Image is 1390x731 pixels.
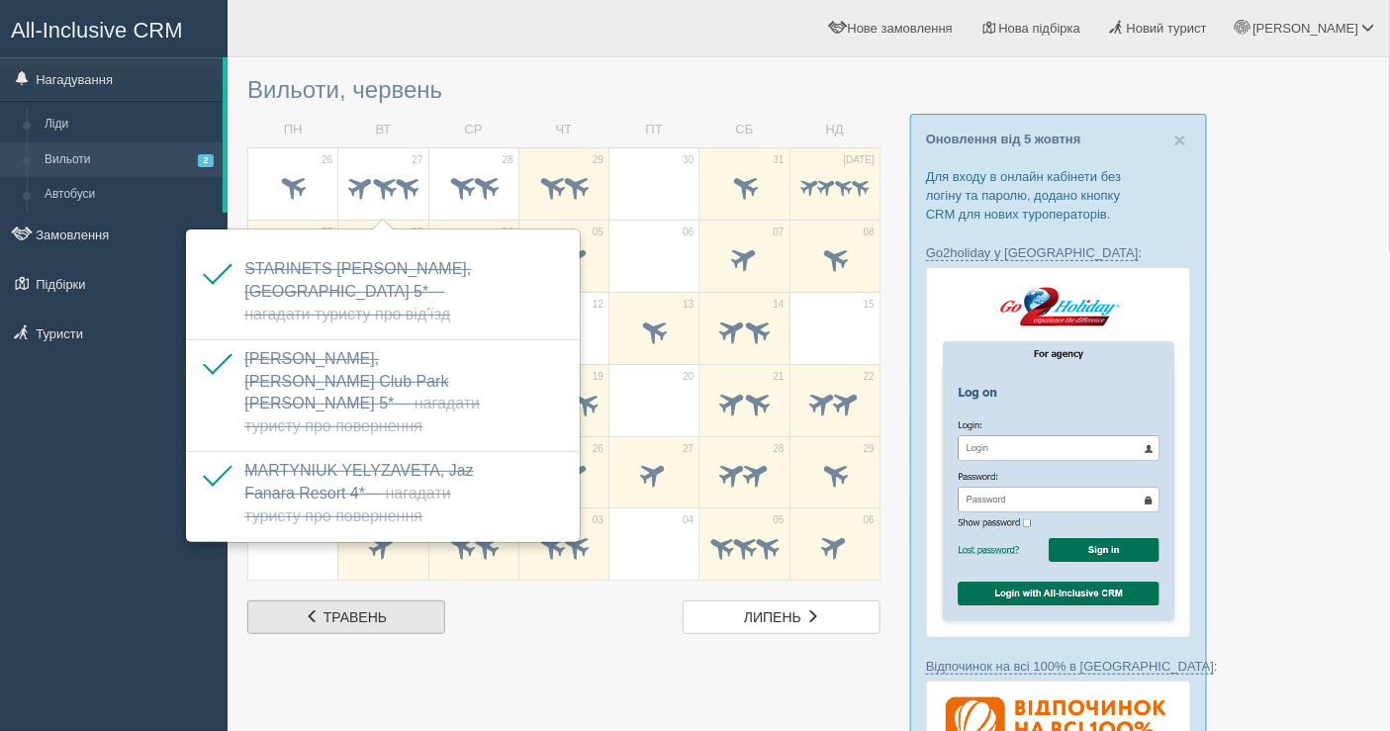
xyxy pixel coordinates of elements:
[503,226,513,239] span: 04
[248,113,338,147] td: ПН
[926,267,1191,638] img: go2holiday-login-via-crm-for-travel-agents.png
[926,167,1191,224] p: Для входу в онлайн кабінети без логіну та паролю, додано кнопку CRM для нових туроператорів.
[1174,129,1186,151] span: ×
[1252,21,1358,36] span: [PERSON_NAME]
[789,113,880,147] td: НД
[774,298,785,312] span: 14
[926,245,1139,261] a: Go2holiday у [GEOGRAPHIC_DATA]
[412,153,422,167] span: 27
[844,153,875,167] span: [DATE]
[864,513,875,527] span: 06
[683,442,694,456] span: 27
[683,298,694,312] span: 13
[926,132,1081,146] a: Оновлення від 5 жовтня
[848,21,953,36] span: Нове замовлення
[593,513,603,527] span: 03
[699,113,789,147] td: СБ
[926,243,1191,262] p: :
[683,513,694,527] span: 04
[999,21,1081,36] span: Нова підбірка
[864,226,875,239] span: 08
[774,226,785,239] span: 07
[774,442,785,456] span: 28
[593,298,603,312] span: 12
[36,107,223,142] a: Ліди
[244,283,450,322] span: — Нагадати туристу про від'їзд
[593,226,603,239] span: 05
[1127,21,1207,36] span: Новий турист
[244,462,473,524] span: MARTYNIUK YELYZAVETA, Jaz Fanara Resort 4*
[324,609,387,625] span: травень
[864,370,875,384] span: 22
[36,142,223,178] a: Вильоти2
[247,600,445,634] a: травень
[1174,130,1186,150] button: Close
[609,113,699,147] td: ПТ
[412,226,422,239] span: 03
[864,298,875,312] span: 15
[36,177,223,213] a: Автобуси
[244,260,471,322] a: STARINETS [PERSON_NAME], [GEOGRAPHIC_DATA] 5*— Нагадати туристу про від'їзд
[926,659,1214,675] a: Відпочинок на всі 100% в [GEOGRAPHIC_DATA]
[244,350,480,435] span: [PERSON_NAME], [PERSON_NAME] Club Park [PERSON_NAME] 5*
[338,113,428,147] td: ВТ
[244,485,451,524] span: — Нагадати туристу про повернення
[744,609,801,625] span: липень
[11,18,183,43] span: All-Inclusive CRM
[864,442,875,456] span: 29
[683,370,694,384] span: 20
[198,154,214,167] span: 2
[428,113,518,147] td: СР
[503,153,513,167] span: 28
[244,350,480,435] a: [PERSON_NAME], [PERSON_NAME] Club Park [PERSON_NAME] 5*— Нагадати туристу про повернення
[683,153,694,167] span: 30
[926,657,1191,676] p: :
[247,77,880,103] h3: Вильоти, червень
[683,600,880,634] a: липень
[774,153,785,167] span: 31
[322,153,332,167] span: 26
[1,1,227,55] a: All-Inclusive CRM
[593,442,603,456] span: 26
[683,226,694,239] span: 06
[244,462,473,524] a: MARTYNIUK YELYZAVETA, Jaz Fanara Resort 4*— Нагадати туристу про повернення
[322,226,332,239] span: 02
[518,113,608,147] td: ЧТ
[593,370,603,384] span: 19
[244,260,471,322] span: STARINETS [PERSON_NAME], [GEOGRAPHIC_DATA] 5*
[593,153,603,167] span: 29
[774,513,785,527] span: 05
[774,370,785,384] span: 21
